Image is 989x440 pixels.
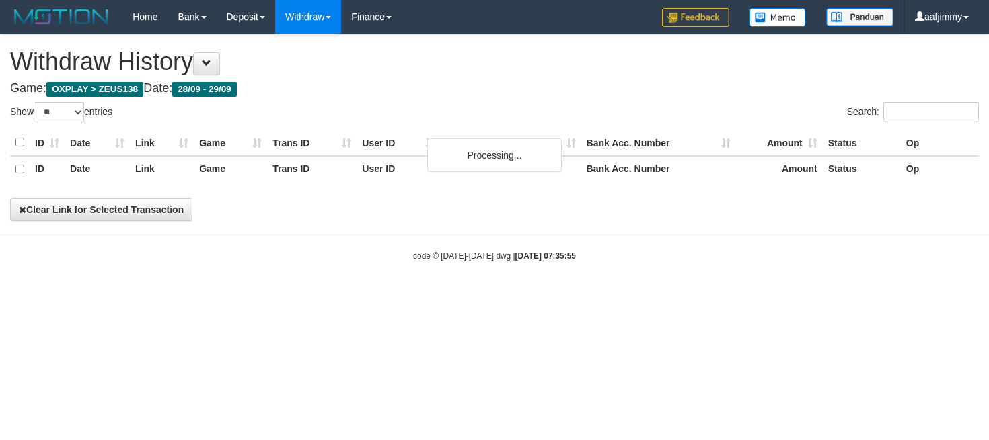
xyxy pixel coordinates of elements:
[581,130,736,156] th: Bank Acc. Number
[413,251,576,261] small: code © [DATE]-[DATE] dwg |
[847,102,979,122] label: Search:
[65,156,130,182] th: Date
[65,130,130,156] th: Date
[267,130,357,156] th: Trans ID
[194,156,267,182] th: Game
[901,130,979,156] th: Op
[581,156,736,182] th: Bank Acc. Number
[883,102,979,122] input: Search:
[46,82,143,97] span: OXPLAY > ZEUS138
[823,156,901,182] th: Status
[823,130,901,156] th: Status
[10,7,112,27] img: MOTION_logo.png
[736,156,823,182] th: Amount
[10,48,979,75] h1: Withdraw History
[357,130,440,156] th: User ID
[736,130,823,156] th: Amount
[130,156,194,182] th: Link
[194,130,267,156] th: Game
[34,102,84,122] select: Showentries
[267,156,357,182] th: Trans ID
[10,198,192,221] button: Clear Link for Selected Transaction
[749,8,806,27] img: Button%20Memo.svg
[826,8,893,26] img: panduan.png
[130,130,194,156] th: Link
[10,82,979,95] h4: Game: Date:
[30,156,65,182] th: ID
[357,156,440,182] th: User ID
[440,130,581,156] th: Bank Acc. Name
[172,82,237,97] span: 28/09 - 29/09
[901,156,979,182] th: Op
[515,251,576,261] strong: [DATE] 07:35:55
[30,130,65,156] th: ID
[427,138,562,172] div: Processing...
[662,8,729,27] img: Feedback.jpg
[10,102,112,122] label: Show entries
